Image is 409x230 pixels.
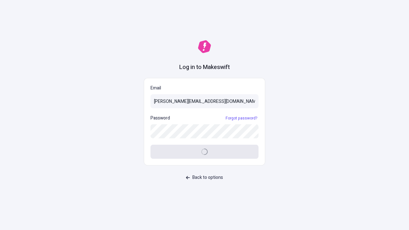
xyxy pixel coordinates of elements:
p: Password [150,115,170,122]
button: Back to options [182,172,227,183]
h1: Log in to Makeswift [179,63,230,72]
p: Email [150,85,259,92]
input: Email [150,94,259,108]
a: Forgot password? [224,116,259,121]
span: Back to options [192,174,223,181]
